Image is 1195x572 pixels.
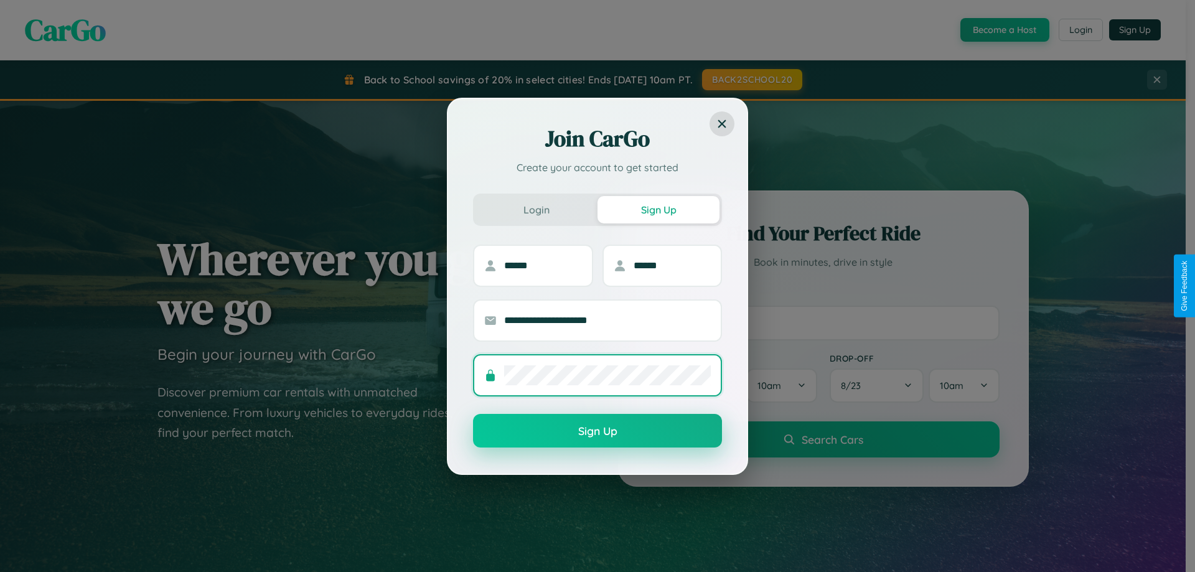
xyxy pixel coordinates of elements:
[1180,261,1189,311] div: Give Feedback
[597,196,719,223] button: Sign Up
[476,196,597,223] button: Login
[473,414,722,448] button: Sign Up
[473,124,722,154] h2: Join CarGo
[473,160,722,175] p: Create your account to get started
